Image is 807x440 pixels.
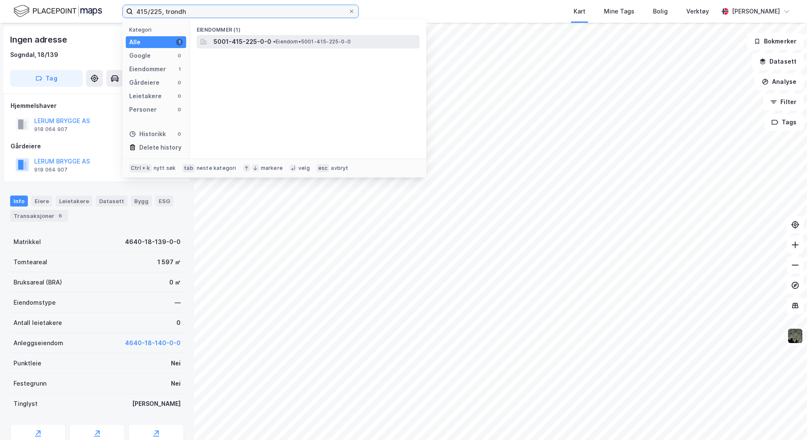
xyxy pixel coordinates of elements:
div: 6 [56,212,65,220]
div: Eiendommer (1) [190,20,426,35]
div: Festegrunn [14,378,46,389]
div: Nei [171,358,181,368]
div: Bygg [131,196,152,207]
div: nytt søk [154,165,176,172]
div: Ctrl + k [129,164,152,172]
span: • [273,38,276,45]
div: 0 [176,318,181,328]
button: Analyse [755,73,804,90]
div: Leietakere [129,91,162,101]
div: Alle [129,37,141,47]
div: esc [317,164,330,172]
div: Matrikkel [14,237,41,247]
div: markere [261,165,283,172]
div: Antall leietakere [14,318,62,328]
div: tab [182,164,195,172]
button: Tags [764,114,804,131]
div: Anleggseiendom [14,338,63,348]
img: 9k= [787,328,803,344]
div: 918 064 907 [34,166,68,173]
div: 4640-18-139-0-0 [125,237,181,247]
div: Transaksjoner [10,210,68,222]
div: Kontrollprogram for chat [765,400,807,440]
div: [PERSON_NAME] [732,6,780,16]
div: Leietakere [56,196,92,207]
div: 0 [176,79,183,86]
div: Ingen adresse [10,33,68,46]
div: Bruksareal (BRA) [14,277,62,287]
div: 1 [176,66,183,72]
button: Datasett [752,53,804,70]
div: 0 [176,93,183,99]
div: Tinglyst [14,399,38,409]
div: 0 [176,131,183,137]
div: 1 [176,39,183,46]
div: Kategori [129,27,186,33]
div: Personer [129,105,157,115]
div: avbryt [331,165,348,172]
div: 0 [176,52,183,59]
div: velg [298,165,310,172]
div: Sogndal, 18/139 [10,50,58,60]
div: Gårdeiere [129,78,160,88]
div: — [175,298,181,308]
div: neste kategori [197,165,236,172]
div: Gårdeiere [11,141,184,151]
div: Eiere [31,196,52,207]
div: Tomteareal [14,257,47,267]
div: Kart [574,6,585,16]
button: Filter [763,94,804,110]
input: Søk på adresse, matrikkel, gårdeiere, leietakere eller personer [133,5,348,18]
img: logo.f888ab2527a4732fd821a326f86c7f29.svg [14,4,102,19]
div: Hjemmelshaver [11,101,184,111]
iframe: Chat Widget [765,400,807,440]
button: 4640-18-140-0-0 [125,338,181,348]
div: 1 597 ㎡ [157,257,181,267]
div: Verktøy [686,6,709,16]
div: Eiendommer [129,64,166,74]
div: Info [10,196,28,207]
div: Google [129,51,151,61]
div: 0 [176,106,183,113]
div: Datasett [96,196,127,207]
div: [PERSON_NAME] [132,399,181,409]
div: Bolig [653,6,668,16]
span: 5001-415-225-0-0 [214,37,271,47]
div: Mine Tags [604,6,634,16]
div: 918 064 907 [34,126,68,133]
span: Eiendom • 5001-415-225-0-0 [273,38,351,45]
button: Bokmerker [747,33,804,50]
div: Nei [171,378,181,389]
button: Tag [10,70,83,87]
div: Eiendomstype [14,298,56,308]
div: Historikk [129,129,166,139]
div: Punktleie [14,358,41,368]
div: Delete history [139,142,181,153]
div: ESG [155,196,173,207]
div: 0 ㎡ [169,277,181,287]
